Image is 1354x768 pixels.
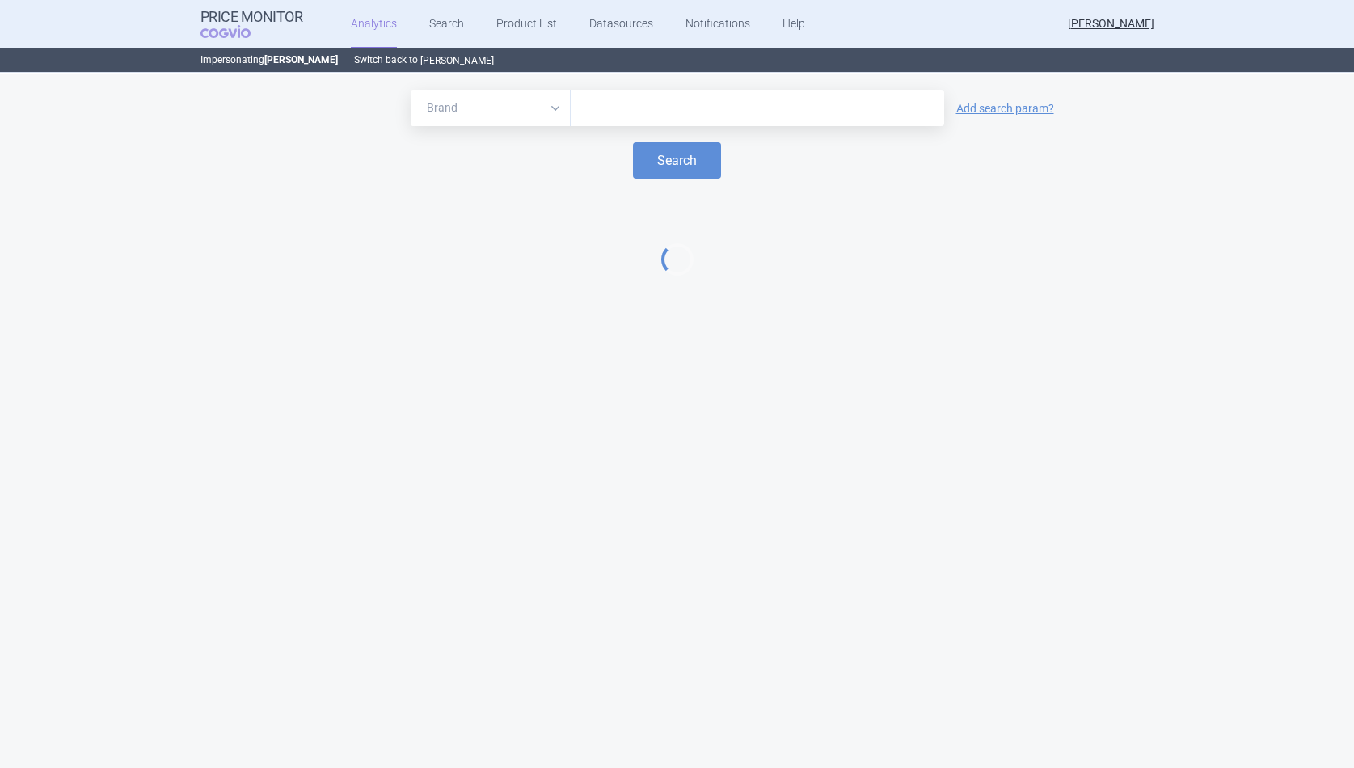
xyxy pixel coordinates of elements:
strong: [PERSON_NAME] [264,54,338,65]
span: COGVIO [200,25,273,38]
button: Search [633,142,721,179]
strong: Price Monitor [200,9,303,25]
button: [PERSON_NAME] [420,54,494,67]
p: Impersonating Switch back to [200,48,1154,72]
a: Price MonitorCOGVIO [200,9,303,40]
a: Add search param? [956,103,1054,114]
